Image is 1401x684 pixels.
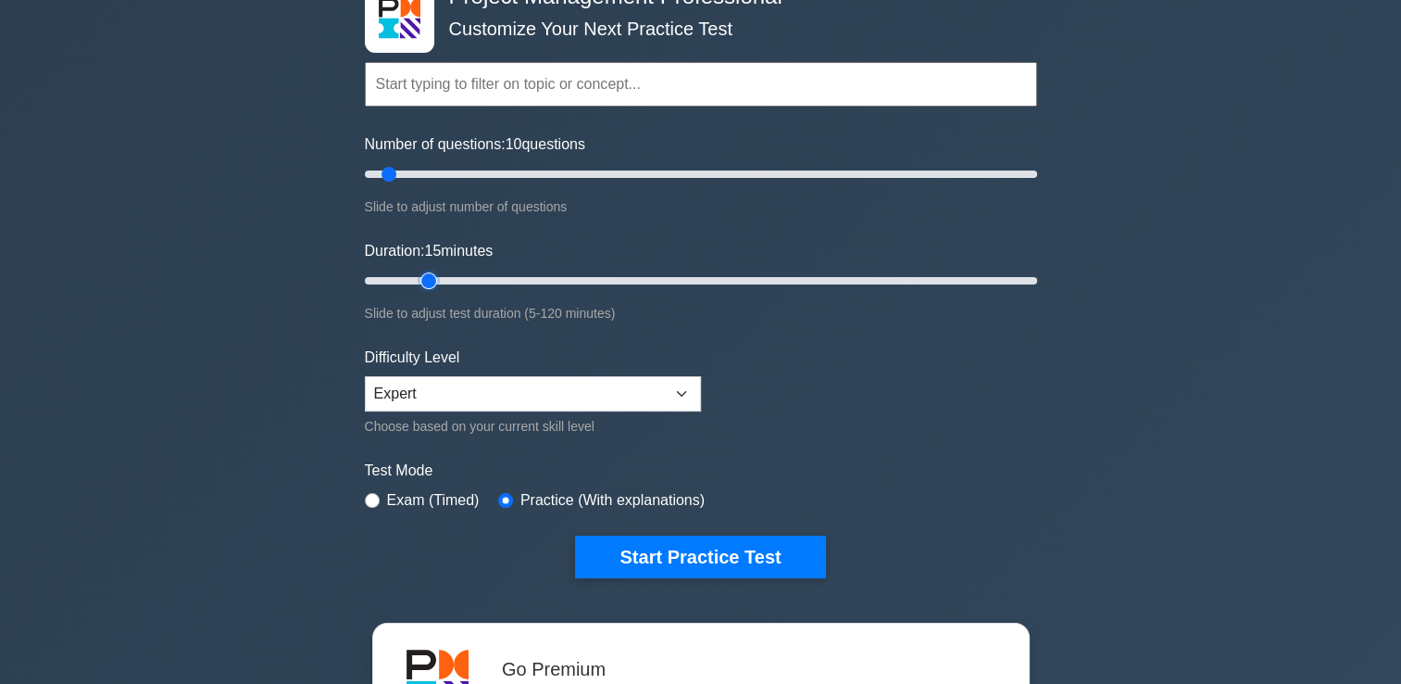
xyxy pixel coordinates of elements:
div: Slide to adjust test duration (5-120 minutes) [365,302,1037,324]
input: Start typing to filter on topic or concept... [365,62,1037,107]
label: Duration: minutes [365,240,494,262]
span: 15 [424,243,441,259]
label: Practice (With explanations) [520,489,705,512]
button: Start Practice Test [575,536,825,578]
label: Exam (Timed) [387,489,480,512]
span: 10 [506,136,522,152]
div: Choose based on your current skill level [365,415,701,437]
label: Difficulty Level [365,347,460,369]
label: Test Mode [365,460,1037,482]
label: Number of questions: questions [365,133,585,156]
div: Slide to adjust number of questions [365,196,1037,218]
